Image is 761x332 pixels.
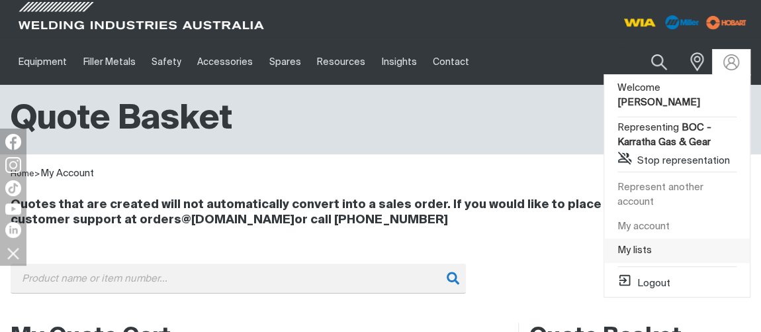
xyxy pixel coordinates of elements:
a: My Account [40,168,94,178]
div: Product or group for quick order [11,264,750,313]
a: My account [604,215,750,239]
img: YouTube [5,203,21,215]
a: Contact [425,39,477,85]
button: Search products [637,46,682,78]
img: TikTok [5,180,21,196]
h4: Quotes that are created will not automatically convert into a sales order. If you would like to p... [11,197,750,228]
img: LinkedIn [5,222,21,238]
a: Safety [144,39,189,85]
img: hide socials [2,242,24,264]
button: Logout [617,273,670,289]
b: [PERSON_NAME] [617,97,700,107]
a: Equipment [11,39,75,85]
a: Insights [373,39,424,85]
button: Stop representation [617,150,730,166]
a: @[DOMAIN_NAME] [181,214,294,226]
input: Product name or item number... [11,264,466,294]
b: BOC - Karratha Gas & Gear [617,123,711,148]
span: > [34,170,40,178]
img: Instagram [5,157,21,173]
a: My lists [604,239,750,263]
div: Representing [604,121,750,150]
a: Represent another account [604,176,750,215]
nav: Main [11,39,566,85]
a: Filler Metals [75,39,143,85]
input: Product name or item number... [620,46,682,78]
a: Spares [261,39,309,85]
a: Resources [309,39,373,85]
img: Facebook [5,134,21,150]
img: miller [702,13,750,32]
h1: Quote Basket [11,98,232,141]
a: Accessories [189,39,261,85]
span: Welcome [617,83,700,108]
